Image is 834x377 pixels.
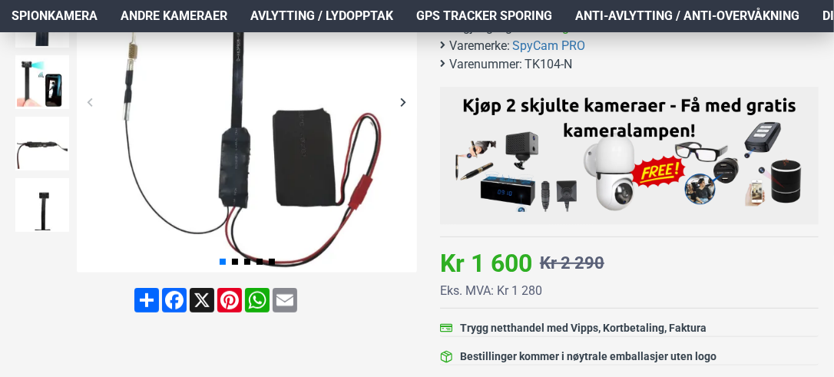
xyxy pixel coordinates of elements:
[12,7,98,25] span: Spionkamera
[133,288,161,313] a: Share
[452,94,807,212] img: Kjøp 2 skjulte kameraer – Få med gratis kameralampe!
[77,89,104,116] div: Previous slide
[460,320,707,336] div: Trygg netthandel med Vipps, Kortbetaling, Faktura
[575,7,799,25] span: Anti-avlytting / Anti-overvåkning
[416,7,552,25] span: GPS Tracker Sporing
[440,245,532,282] div: Kr 1 600
[449,37,510,55] b: Varemerke:
[244,259,250,265] span: Go to slide 3
[15,55,69,109] img: Skjult WiFi nattkamera for Innbygging - SpyGadgets.no
[250,7,393,25] span: Avlytting / Lydopptak
[243,288,271,313] a: WhatsApp
[232,259,238,265] span: Go to slide 2
[271,288,299,313] a: Email
[540,250,604,276] div: Kr 2 290
[256,259,263,265] span: Go to slide 4
[15,178,69,232] img: Skjult WiFi nattkamera for Innbygging - SpyGadgets.no
[15,117,69,170] img: Skjult WiFi nattkamera for Innbygging - SpyGadgets.no
[460,349,717,365] div: Bestillinger kommer i nøytrale emballasjer uten logo
[216,288,243,313] a: Pinterest
[512,37,585,55] a: SpyCam PRO
[121,7,227,25] span: Andre kameraer
[449,55,522,74] b: Varenummer:
[161,288,188,313] a: Facebook
[525,55,572,74] span: TK104-N
[188,288,216,313] a: X
[220,259,226,265] span: Go to slide 1
[269,259,275,265] span: Go to slide 5
[390,89,417,116] div: Next slide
